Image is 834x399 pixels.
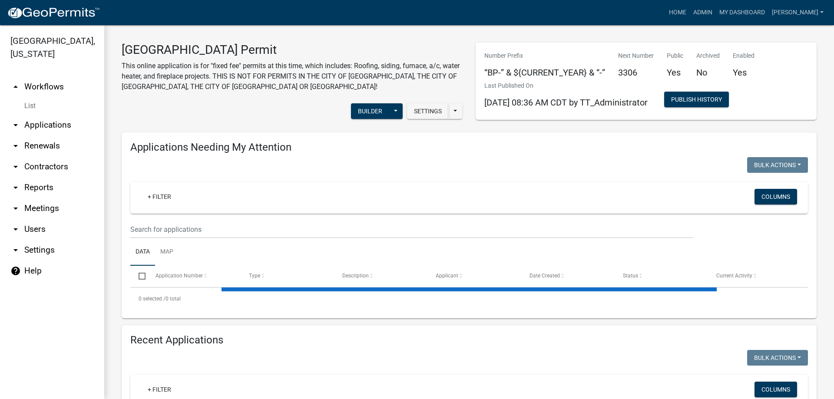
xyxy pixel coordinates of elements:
span: Date Created [530,273,560,279]
a: Admin [690,4,716,21]
p: Public [667,51,683,60]
a: + Filter [141,382,178,397]
a: My Dashboard [716,4,768,21]
i: arrow_drop_down [10,182,21,193]
datatable-header-cell: Application Number [147,266,240,287]
span: Application Number [156,273,203,279]
h5: No [696,67,720,78]
datatable-header-cell: Applicant [427,266,521,287]
p: Last Published On [484,81,648,90]
i: arrow_drop_down [10,141,21,151]
p: This online application is for "fixed fee" permits at this time, which includes: Roofing, siding,... [122,61,463,92]
h5: Yes [733,67,755,78]
h4: Recent Applications [130,334,808,346]
span: Type [249,273,260,279]
button: Builder [351,103,389,119]
div: 0 total [130,288,808,310]
datatable-header-cell: Current Activity [708,266,801,287]
span: [DATE] 08:36 AM CDT by TT_Administrator [484,97,648,108]
h5: 3306 [618,67,654,78]
i: help [10,266,21,276]
p: Number Prefix [484,51,605,60]
h3: [GEOGRAPHIC_DATA] Permit [122,43,463,57]
i: arrow_drop_up [10,82,21,92]
button: Bulk Actions [747,157,808,173]
datatable-header-cell: Status [615,266,708,287]
span: Description [342,273,369,279]
span: 0 selected / [139,296,165,302]
h4: Applications Needing My Attention [130,141,808,154]
button: Publish History [664,92,729,107]
a: + Filter [141,189,178,204]
span: Status [623,273,638,279]
span: Current Activity [716,273,752,279]
i: arrow_drop_down [10,162,21,172]
a: Home [665,4,690,21]
datatable-header-cell: Select [130,266,147,287]
datatable-header-cell: Date Created [521,266,614,287]
h5: Yes [667,67,683,78]
input: Search for applications [130,221,693,238]
span: Applicant [436,273,458,279]
button: Settings [407,103,449,119]
button: Columns [755,382,797,397]
datatable-header-cell: Description [334,266,427,287]
p: Enabled [733,51,755,60]
h5: “BP-” & ${CURRENT_YEAR} & “-” [484,67,605,78]
a: Map [155,238,179,266]
a: Data [130,238,155,266]
i: arrow_drop_down [10,224,21,234]
i: arrow_drop_down [10,120,21,130]
wm-modal-confirm: Workflow Publish History [664,97,729,104]
button: Bulk Actions [747,350,808,366]
button: Columns [755,189,797,204]
a: [PERSON_NAME] [768,4,827,21]
p: Archived [696,51,720,60]
i: arrow_drop_down [10,245,21,255]
i: arrow_drop_down [10,203,21,214]
p: Next Number [618,51,654,60]
datatable-header-cell: Type [241,266,334,287]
